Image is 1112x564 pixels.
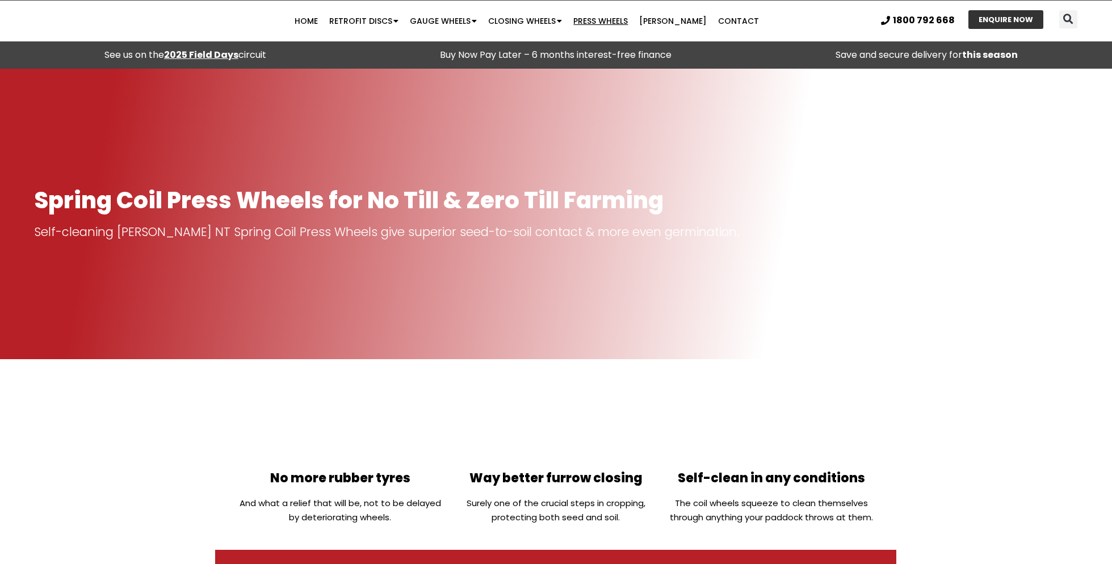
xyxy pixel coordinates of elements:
img: Way better furrow closing [515,385,597,466]
a: Gauge Wheels [404,10,482,32]
div: See us on the circuit [6,47,365,63]
a: 1800 792 668 [881,16,955,25]
p: Surely one of the crucial steps in cropping, protecting both seed and soil. [454,496,658,524]
a: Press Wheels [568,10,633,32]
a: [PERSON_NAME] [633,10,712,32]
a: Home [289,10,324,32]
img: Handle the toughest conditions [731,385,812,466]
a: Closing Wheels [482,10,568,32]
span: ENQUIRE NOW [979,16,1033,23]
p: And what a relief that will be, not to be delayed by deteriorating wheels. [238,496,442,524]
p: Self-cleaning [PERSON_NAME] NT Spring Coil Press Wheels give superior seed-to-soil contact & more... [34,224,1078,240]
p: The coil wheels squeeze to clean themselves through anything your paddock throws at them. [669,496,874,524]
span: 1800 792 668 [893,16,955,25]
h2: Way better furrow closing [454,472,658,485]
a: Retrofit Discs [324,10,404,32]
h2: No more rubber tyres [238,472,442,485]
a: 2025 Field Days [164,48,238,61]
nav: Menu [216,10,838,32]
strong: this season [962,48,1018,61]
a: Contact [712,10,765,32]
a: ENQUIRE NOW [968,10,1043,29]
h2: Self-clean in any conditions [669,472,874,485]
p: Buy Now Pay Later – 6 months interest-free finance [376,47,736,63]
img: No more rubber tyres [299,385,381,466]
img: Ryan NT logo [34,3,148,39]
div: Search [1059,10,1077,28]
p: Save and secure delivery for [747,47,1106,63]
h1: Spring Coil Press Wheels for No Till & Zero Till Farming [34,188,1078,213]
